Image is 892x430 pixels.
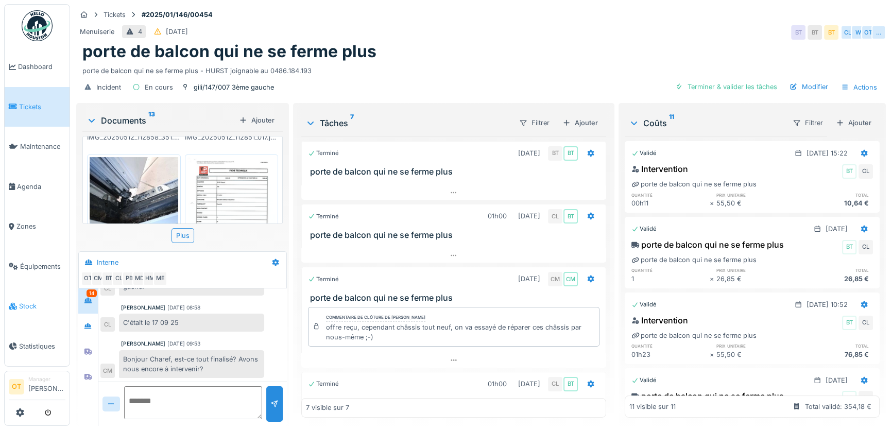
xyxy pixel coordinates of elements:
span: Zones [16,221,65,231]
h6: prix unitaire [716,342,795,349]
div: CL [112,271,126,286]
div: MD [132,271,147,286]
h6: total [795,192,873,198]
div: CL [840,25,855,40]
div: × [710,274,716,284]
h6: quantité [631,267,710,273]
div: Plus [171,228,194,243]
div: IMG_20250512_112851_017.jpg [185,132,279,142]
img: 15xi7wiw0gtr1dqra7agt3ef1or0 [90,157,178,223]
div: CL [100,317,115,332]
div: Total validé: 354,18 € [805,402,871,411]
div: CL [859,240,873,254]
div: Ajouter [832,116,876,130]
div: CL [548,377,562,391]
span: Équipements [20,262,65,271]
div: Filtrer [788,115,828,130]
div: [PERSON_NAME] [121,340,165,348]
div: BT [548,146,562,161]
div: OT [81,271,95,286]
a: OT Manager[PERSON_NAME] [9,375,65,400]
h6: total [795,267,873,273]
div: porte de balcon qui ne se ferme plus [631,179,757,189]
li: [PERSON_NAME] [28,375,65,398]
sup: 11 [669,117,674,129]
h3: porte de balcon qui ne se ferme plus [310,167,602,177]
div: 1 [631,274,710,284]
div: Filtrer [514,115,554,130]
div: porte de balcon qui ne se ferme plus [631,238,784,251]
div: Manager [28,375,65,383]
div: [DATE] 15:22 [807,148,848,158]
a: Dashboard [5,47,70,87]
div: 11 visible sur 11 [629,402,676,411]
div: Bonjour Charef, est-ce tout finalisé? Avons nous encore à intervenir? [119,350,264,378]
h3: porte de balcon qui ne se ferme plus [310,398,602,407]
div: BT [563,209,578,223]
span: Tickets [19,102,65,112]
strong: #2025/01/146/00454 [138,10,217,20]
div: [DATE] 10:52 [807,300,848,309]
a: Tickets [5,87,70,127]
li: OT [9,379,24,394]
span: Agenda [17,182,65,192]
span: Statistiques [19,341,65,351]
div: CL [859,164,873,179]
div: En cours [145,82,173,92]
h6: quantité [631,192,710,198]
span: Stock [19,301,65,311]
div: BT [791,25,805,40]
div: 26,85 € [716,274,795,284]
span: Dashboard [18,62,65,72]
div: BT [563,377,578,391]
div: W [851,25,865,40]
div: BT [842,316,856,330]
div: [DATE] [518,148,540,158]
div: PB [122,271,136,286]
div: Validé [631,376,657,385]
div: IMG_20250512_112858_351.jpg [87,132,181,142]
div: Terminé [308,275,339,284]
div: 10,64 € [795,198,873,208]
div: [DATE] [518,211,540,221]
a: Agenda [5,167,70,207]
div: Validé [631,300,657,309]
div: [DATE] 08:58 [167,304,200,312]
div: BT [842,164,856,179]
div: Intervention [631,163,688,175]
div: Menuiserie [80,27,114,37]
div: Terminé [308,212,339,221]
div: Intervention [631,314,688,326]
h3: porte de balcon qui ne se ferme plus [310,230,602,240]
h1: porte de balcon qui ne se ferme plus [82,42,376,61]
div: 26,85 € [795,274,873,284]
div: offre reçu, cependant châssis tout neuf, on va essayé de réparer ces châssis par nous-même ;-) [326,322,595,342]
div: CM [563,272,578,286]
div: BT [563,146,578,161]
div: [DATE] [826,224,848,234]
div: HM [143,271,157,286]
div: 4 [138,27,142,37]
div: porte de balcon qui ne se ferme plus [631,390,784,402]
div: porte de balcon qui ne se ferme plus - HURST joignable au 0486.184.193 [82,62,880,76]
div: Terminé [308,149,339,158]
img: Badge_color-CXgf-gQk.svg [22,10,53,41]
div: CL [859,316,873,330]
div: BT [808,25,822,40]
div: 01h00 [488,211,507,221]
sup: 13 [148,114,155,127]
h6: total [795,342,873,349]
div: Terminer & valider les tâches [671,80,781,94]
sup: 7 [350,117,354,129]
a: Stock [5,286,70,326]
h6: prix unitaire [716,192,795,198]
img: dwmcxhs4dg78cu08kvwna8pixkrw [187,157,276,282]
div: ME [153,271,167,286]
div: Modifier [785,80,832,94]
div: Actions [836,80,882,95]
div: porte de balcon qui ne se ferme plus [631,255,757,265]
a: Zones [5,207,70,247]
div: Coûts [629,117,784,129]
div: CL [859,391,873,405]
div: Interne [97,257,118,267]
